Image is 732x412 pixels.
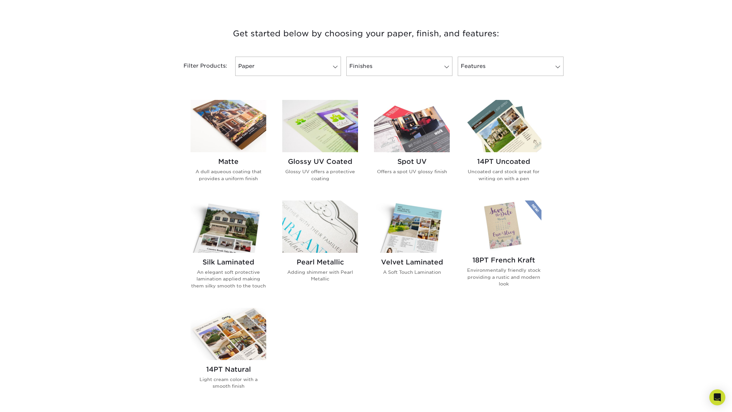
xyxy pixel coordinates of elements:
a: 14PT Natural Sell Sheets 14PT Natural Light cream color with a smooth finish [191,308,266,400]
h2: Glossy UV Coated [282,158,358,166]
p: A dull aqueous coating that provides a uniform finish [191,168,266,182]
div: Open Intercom Messenger [709,389,725,405]
a: Spot UV Sell Sheets Spot UV Offers a spot UV glossy finish [374,100,450,193]
img: 18PT French Kraft Sell Sheets [466,201,541,251]
a: Silk Laminated Sell Sheets Silk Laminated An elegant soft protective lamination applied making th... [191,201,266,300]
a: Features [458,57,564,76]
h2: 14PT Natural [191,365,266,373]
h2: 18PT French Kraft [466,256,541,264]
p: A Soft Touch Lamination [374,269,450,275]
img: Matte Sell Sheets [191,100,266,152]
a: Pearl Metallic Sell Sheets Pearl Metallic Adding shimmer with Pearl Metallic [282,201,358,300]
a: Matte Sell Sheets Matte A dull aqueous coating that provides a uniform finish [191,100,266,193]
p: An elegant soft protective lamination applied making them silky smooth to the touch [191,269,266,289]
h2: Pearl Metallic [282,258,358,266]
p: Adding shimmer with Pearl Metallic [282,269,358,282]
p: Glossy UV offers a protective coating [282,168,358,182]
p: Environmentally friendly stock providing a rustic and modern look [466,267,541,287]
div: Filter Products: [166,57,233,76]
img: 14PT Natural Sell Sheets [191,308,266,360]
a: 18PT French Kraft Sell Sheets 18PT French Kraft Environmentally friendly stock providing a rustic... [466,201,541,300]
a: Glossy UV Coated Sell Sheets Glossy UV Coated Glossy UV offers a protective coating [282,100,358,193]
h2: 14PT Uncoated [466,158,541,166]
img: Silk Laminated Sell Sheets [191,201,266,253]
h2: Silk Laminated [191,258,266,266]
p: Offers a spot UV glossy finish [374,168,450,175]
img: Pearl Metallic Sell Sheets [282,201,358,253]
img: Spot UV Sell Sheets [374,100,450,152]
p: Uncoated card stock great for writing on with a pen [466,168,541,182]
img: Glossy UV Coated Sell Sheets [282,100,358,152]
img: New Product [525,201,541,220]
h2: Spot UV [374,158,450,166]
h2: Velvet Laminated [374,258,450,266]
img: 14PT Uncoated Sell Sheets [466,100,541,152]
a: Finishes [346,57,452,76]
p: Light cream color with a smooth finish [191,376,266,390]
img: Velvet Laminated Sell Sheets [374,201,450,253]
a: 14PT Uncoated Sell Sheets 14PT Uncoated Uncoated card stock great for writing on with a pen [466,100,541,193]
a: Paper [235,57,341,76]
h2: Matte [191,158,266,166]
h3: Get started below by choosing your paper, finish, and features: [171,19,561,49]
a: Velvet Laminated Sell Sheets Velvet Laminated A Soft Touch Lamination [374,201,450,300]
